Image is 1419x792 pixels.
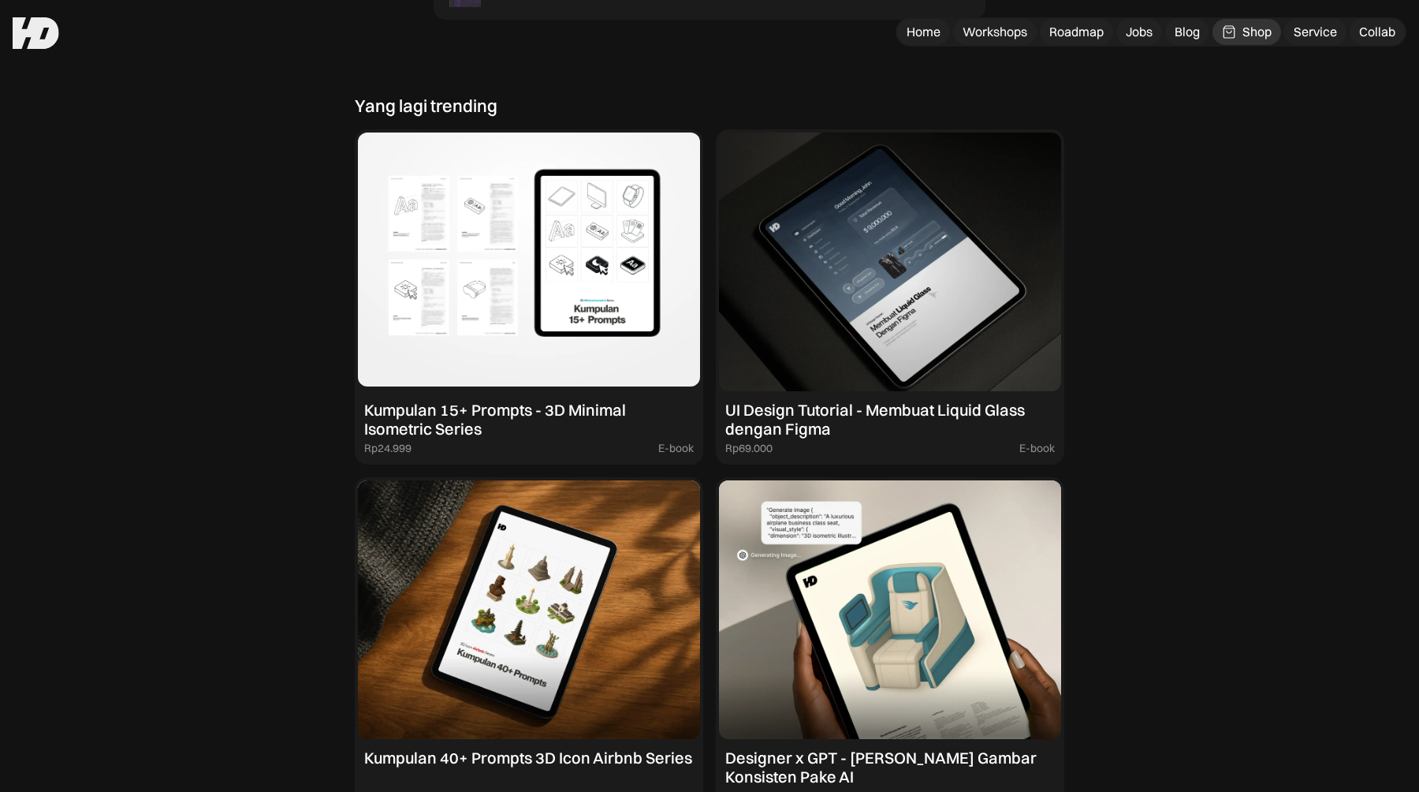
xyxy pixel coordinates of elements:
div: Kumpulan 40+ Prompts 3D Icon Airbnb Series [364,749,692,768]
a: Home [897,19,950,45]
a: Jobs [1116,19,1162,45]
a: UI Design Tutorial - Membuat Liquid Glass dengan FigmaRp69.000E-book [716,129,1064,465]
div: Shop [1242,24,1272,40]
div: Kumpulan 15+ Prompts - 3D Minimal Isometric Series [364,401,694,439]
div: Rp69.000 [725,442,773,455]
a: Roadmap [1040,19,1113,45]
div: UI Design Tutorial - Membuat Liquid Glass dengan Figma [725,401,1055,439]
a: Workshops [953,19,1037,45]
div: Home [907,24,940,40]
a: Service [1284,19,1346,45]
div: Collab [1359,24,1395,40]
div: E-book [658,442,694,455]
div: Rp24.999 [364,442,412,455]
div: Jobs [1126,24,1153,40]
div: Service [1294,24,1337,40]
div: Blog [1175,24,1200,40]
a: Shop [1212,19,1281,45]
div: Yang lagi trending [355,95,497,116]
a: Blog [1165,19,1209,45]
div: E-book [1019,442,1055,455]
div: Roadmap [1049,24,1104,40]
div: Workshops [963,24,1027,40]
a: Kumpulan 15+ Prompts - 3D Minimal Isometric SeriesRp24.999E-book [355,129,703,465]
a: Collab [1350,19,1405,45]
div: Designer x GPT - [PERSON_NAME] Gambar Konsisten Pake AI [725,749,1055,786]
